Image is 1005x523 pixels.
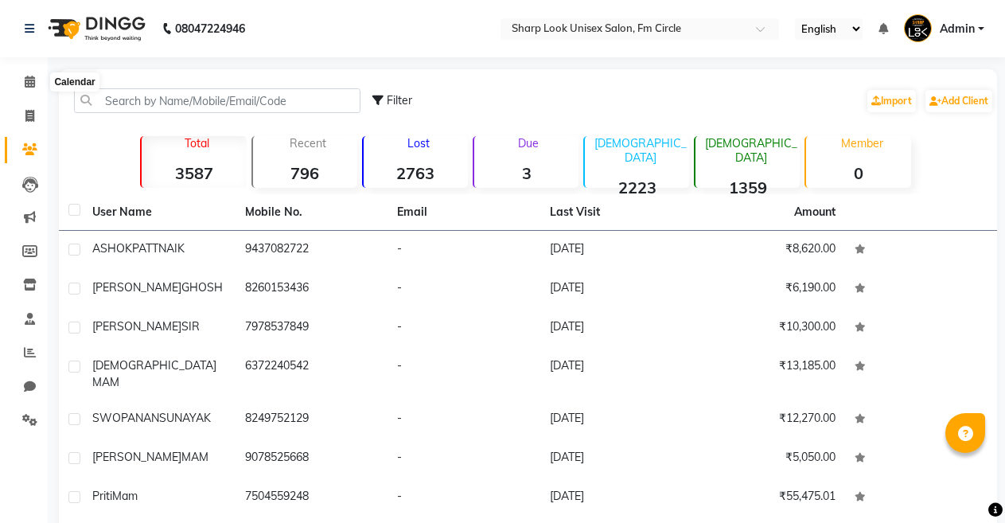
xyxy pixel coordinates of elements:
[92,319,181,334] span: [PERSON_NAME]
[867,90,916,112] a: Import
[702,136,800,165] p: [DEMOGRAPHIC_DATA]
[540,348,693,400] td: [DATE]
[925,90,992,112] a: Add Client
[591,136,689,165] p: [DEMOGRAPHIC_DATA]
[181,280,223,295] span: GHOSH
[812,136,910,150] p: Member
[181,450,208,464] span: MAM
[692,478,845,517] td: ₹55,475.01
[236,478,388,517] td: 7504559248
[74,88,360,113] input: Search by Name/Mobile/Email/Code
[253,163,357,183] strong: 796
[477,136,578,150] p: Due
[148,136,246,150] p: Total
[236,231,388,270] td: 9437082722
[692,400,845,439] td: ₹12,270.00
[236,270,388,309] td: 8260153436
[92,450,181,464] span: [PERSON_NAME]
[692,270,845,309] td: ₹6,190.00
[174,411,211,425] span: NAYAK
[92,280,181,295] span: [PERSON_NAME]
[388,439,540,478] td: -
[692,231,845,270] td: ₹8,620.00
[92,489,112,503] span: Priti
[388,478,540,517] td: -
[142,163,246,183] strong: 3587
[132,241,185,256] span: PATTNAIK
[92,375,119,389] span: MAM
[388,400,540,439] td: -
[388,270,540,309] td: -
[938,459,989,507] iframe: chat widget
[388,231,540,270] td: -
[236,194,388,231] th: Mobile No.
[540,231,693,270] td: [DATE]
[92,358,216,373] span: [DEMOGRAPHIC_DATA]
[540,194,693,231] th: Last Visit
[236,439,388,478] td: 9078525668
[388,348,540,400] td: -
[92,411,174,425] span: SWOPANANSU
[806,163,910,183] strong: 0
[175,6,245,51] b: 08047224946
[904,14,932,42] img: Admin
[540,309,693,348] td: [DATE]
[50,72,99,92] div: Calendar
[540,478,693,517] td: [DATE]
[540,270,693,309] td: [DATE]
[83,194,236,231] th: User Name
[364,163,468,183] strong: 2763
[692,309,845,348] td: ₹10,300.00
[540,439,693,478] td: [DATE]
[692,439,845,478] td: ₹5,050.00
[259,136,357,150] p: Recent
[236,348,388,400] td: 6372240542
[236,400,388,439] td: 8249752129
[370,136,468,150] p: Lost
[585,178,689,197] strong: 2223
[695,178,800,197] strong: 1359
[181,319,200,334] span: SIR
[92,241,132,256] span: ASHOK
[540,400,693,439] td: [DATE]
[387,93,412,107] span: Filter
[112,489,138,503] span: Mam
[940,21,975,37] span: Admin
[785,194,845,230] th: Amount
[388,194,540,231] th: Email
[41,6,150,51] img: logo
[474,163,578,183] strong: 3
[236,309,388,348] td: 7978537849
[692,348,845,400] td: ₹13,185.00
[388,309,540,348] td: -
